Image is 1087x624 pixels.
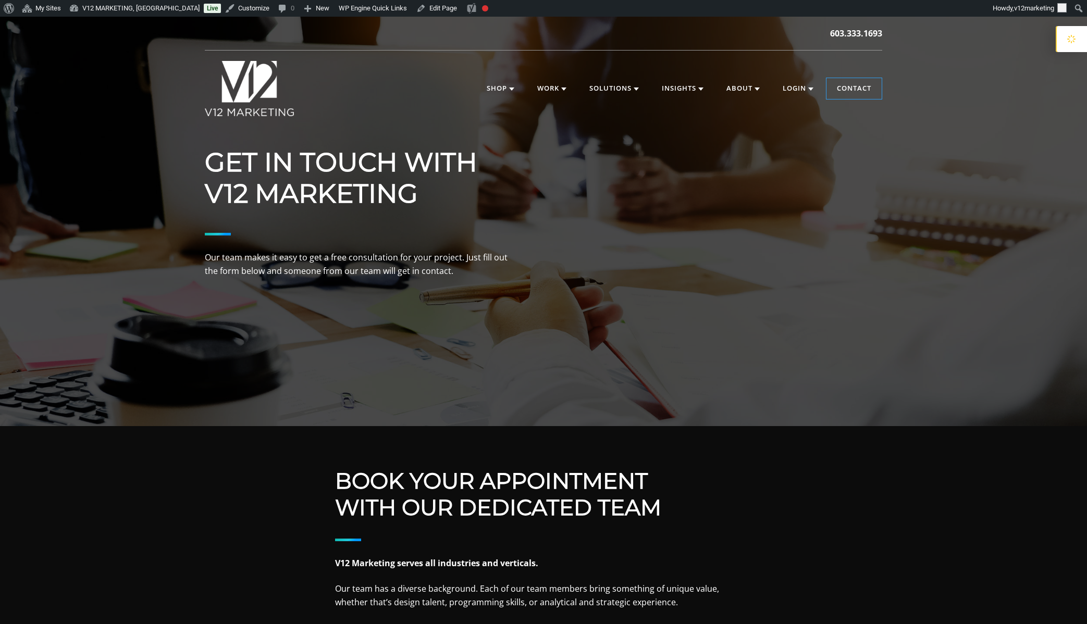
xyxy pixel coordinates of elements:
p: Our team makes it easy to get a free consultation for your project. Just fill out the form below ... [205,251,517,278]
a: 603.333.1693 [830,27,882,40]
strong: V12 Marketing serves all industries and verticals. [335,557,538,569]
a: Work [527,78,577,99]
a: Contact [826,78,882,99]
a: Login [772,78,824,99]
a: About [716,78,770,99]
a: Insights [651,78,714,99]
img: V12 MARKETING Logo New Hampshire Marketing Agency [205,61,294,116]
p: Our team has a diverse background. Each of our team members bring something of unique value, whet... [335,582,752,609]
div: Focus keyphrase not set [482,5,488,11]
a: Shop [476,78,525,99]
a: Live [204,4,221,13]
h1: Get in Touch with V12 Marketing [205,147,517,209]
span: v12marketing [1014,4,1054,12]
h2: Book Your Appointment With Our Dedicated Team [335,468,752,520]
a: Solutions [579,78,649,99]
